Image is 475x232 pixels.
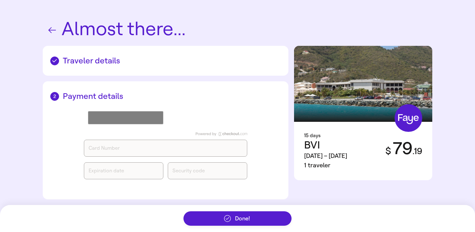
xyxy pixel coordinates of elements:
[304,132,422,139] div: 15 days
[385,145,391,157] span: $
[412,146,422,156] span: . 19
[378,139,422,170] div: 79
[50,91,281,101] h2: Payment details
[50,56,281,66] h2: Traveler details
[304,161,347,170] div: 1 traveler
[304,139,320,151] span: BVI
[43,19,432,40] h1: Almost there...
[304,151,347,161] div: [DATE] – [DATE]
